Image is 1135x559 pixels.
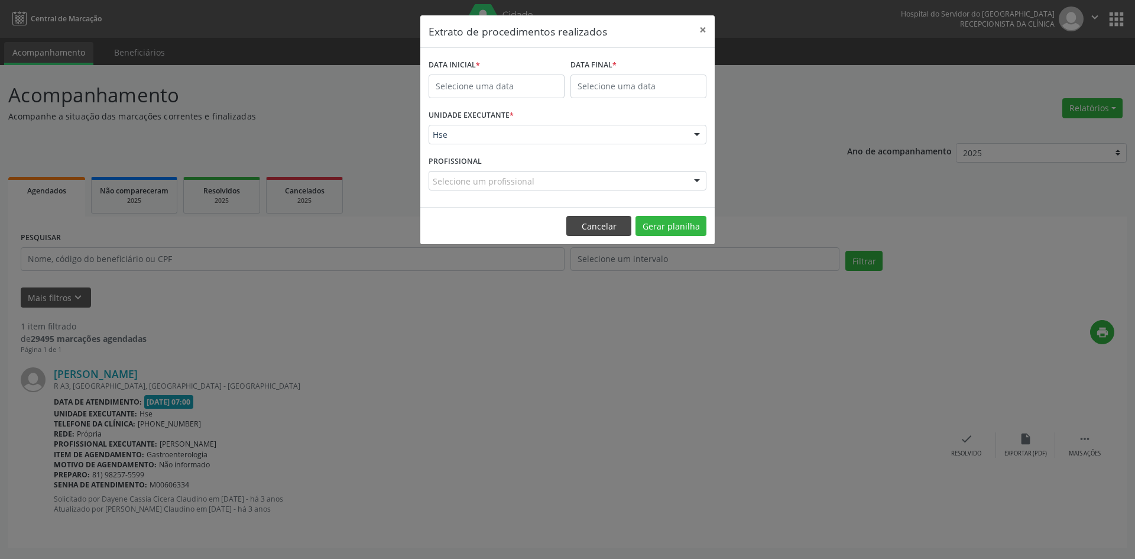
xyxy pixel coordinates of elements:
input: Selecione uma data [570,75,706,98]
label: PROFISSIONAL [429,153,482,171]
input: Selecione uma data [429,75,565,98]
button: Cancelar [566,216,631,236]
span: Selecione um profissional [433,175,534,188]
label: DATA FINAL [570,56,617,75]
h5: Extrato de procedimentos realizados [429,24,607,39]
label: UNIDADE EXECUTANTE [429,106,514,125]
button: Close [691,15,715,44]
span: Hse [433,129,682,141]
button: Gerar planilha [635,216,706,236]
label: DATA INICIAL [429,56,480,75]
